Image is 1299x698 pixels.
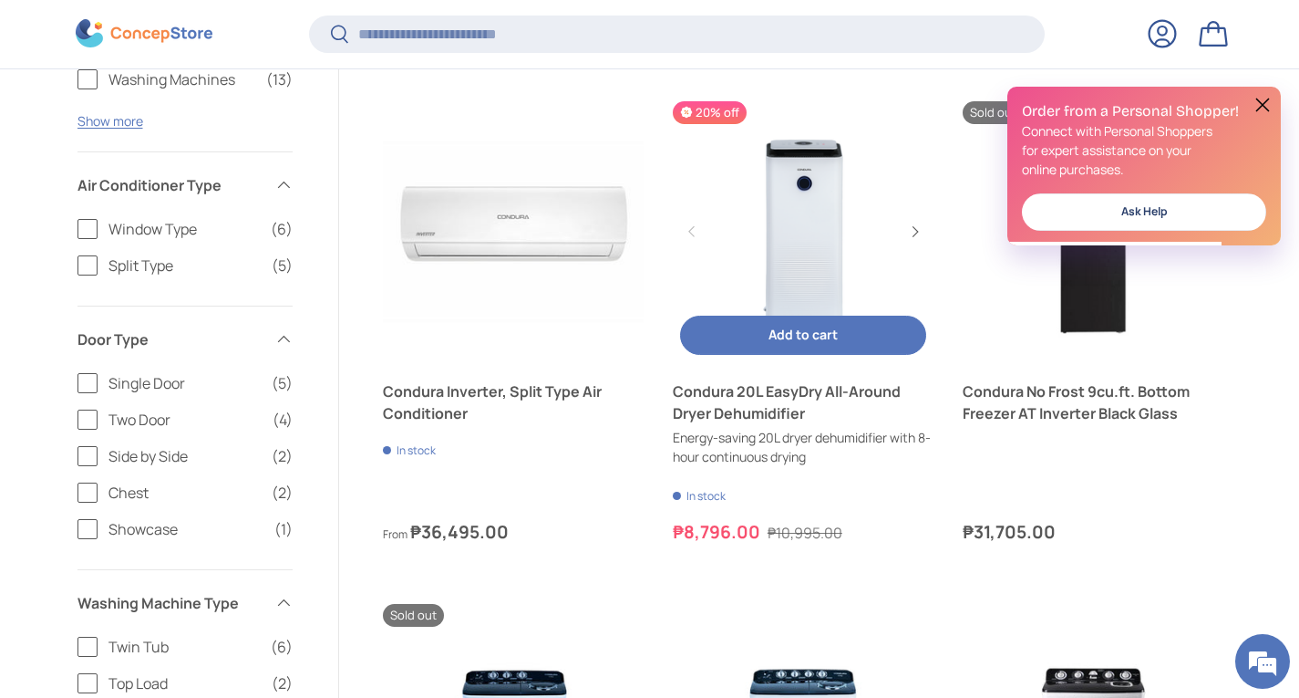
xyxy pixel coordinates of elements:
[272,255,293,276] span: (5)
[271,636,293,658] span: (6)
[963,380,1223,424] a: Condura No Frost 9cu.ft. Bottom Freezer AT Inverter Black Glass
[77,112,143,130] button: Show more
[383,101,644,362] a: Condura Inverter, Split Type Air Conditioner
[108,672,261,694] span: Top Load
[108,409,262,431] span: Two Door
[1022,193,1266,231] a: Ask Help
[108,218,260,240] span: Window Type
[673,101,747,124] span: 20% off
[77,152,293,218] summary: Air Conditioner Type
[272,372,293,394] span: (5)
[383,380,644,424] a: Condura Inverter, Split Type Air Conditioner
[1022,101,1266,121] h2: Order from a Personal Shopper!
[108,482,261,504] span: Chest
[266,68,293,90] span: (13)
[77,328,263,350] span: Door Type
[673,380,933,424] a: Condura 20L EasyDry All-Around Dryer Dehumidifier
[1022,121,1266,179] p: Connect with Personal Shoppers for expert assistance on your online purchases.
[76,20,212,48] img: ConcepStore
[108,445,261,467] span: Side by Side
[673,101,933,362] a: Condura 20L EasyDry All-Around Dryer Dehumidifier
[108,518,263,540] span: Showcase
[271,218,293,240] span: (6)
[108,255,261,276] span: Split Type
[274,518,293,540] span: (1)
[272,445,293,467] span: (2)
[77,570,293,636] summary: Washing Machine Type
[108,636,260,658] span: Twin Tub
[272,672,293,694] span: (2)
[108,68,255,90] span: Washing Machines
[108,372,261,394] span: Single Door
[272,482,293,504] span: (2)
[77,174,263,196] span: Air Conditioner Type
[77,307,293,372] summary: Door Type
[77,592,263,614] span: Washing Machine Type
[273,409,293,431] span: (4)
[383,604,444,627] span: Sold out
[680,316,926,355] button: Add to cart
[963,101,1024,124] span: Sold out
[768,326,838,343] span: Add to cart
[963,101,1223,362] a: Condura No Frost 9cu.ft. Bottom Freezer AT Inverter Black Glass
